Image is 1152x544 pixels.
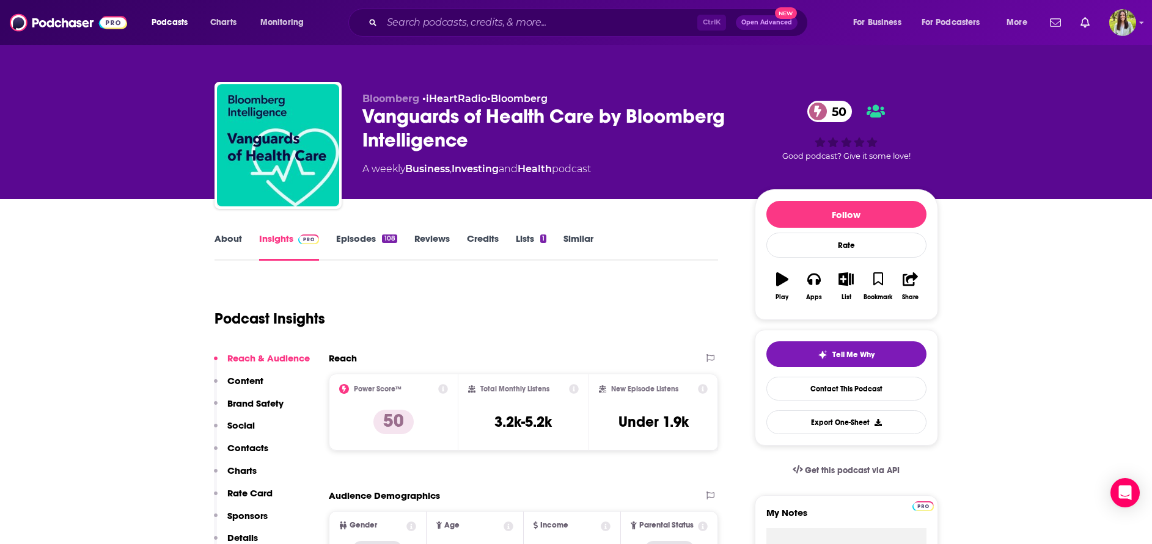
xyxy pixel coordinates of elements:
p: Rate Card [227,487,273,499]
a: Business [405,163,450,175]
p: Sponsors [227,510,268,521]
label: My Notes [766,507,926,528]
span: Charts [210,14,237,31]
img: Podchaser Pro [912,501,934,511]
div: Open Intercom Messenger [1110,478,1140,507]
img: User Profile [1109,9,1136,36]
div: A weekly podcast [362,162,591,176]
span: Get this podcast via API [805,465,900,476]
a: Contact This Podcast [766,377,926,401]
span: Tell Me Why [832,350,875,360]
span: Open Advanced [741,20,792,26]
button: Export One-Sheet [766,410,926,434]
p: Contacts [227,442,268,454]
span: • [487,93,548,104]
a: iHeartRadio [426,93,487,104]
button: Reach & Audience [214,352,310,375]
button: open menu [252,13,320,32]
button: tell me why sparkleTell Me Why [766,341,926,367]
button: open menu [143,13,204,32]
span: • [422,93,487,104]
img: Vanguards of Health Care by Bloomberg Intelligence [217,84,339,206]
button: Rate Card [214,487,273,510]
div: List [842,294,851,301]
a: Credits [467,233,499,261]
img: Podchaser Pro [298,234,320,244]
span: and [499,163,518,175]
button: open menu [845,13,917,32]
a: Bloomberg [491,93,548,104]
h2: Reach [329,352,357,364]
p: Social [227,419,255,431]
span: Parental Status [639,521,694,529]
p: Details [227,532,258,543]
a: Show notifications dropdown [1045,12,1066,33]
a: About [215,233,242,261]
a: Similar [563,233,593,261]
h3: 3.2k-5.2k [494,413,552,431]
span: Gender [350,521,377,529]
div: Bookmark [864,294,892,301]
span: Ctrl K [697,15,726,31]
a: Pro website [912,499,934,511]
div: 50Good podcast? Give it some love! [755,93,938,169]
img: tell me why sparkle [818,350,827,360]
a: Charts [202,13,244,32]
button: Share [894,264,926,308]
button: Content [214,375,263,397]
button: Brand Safety [214,397,284,420]
h2: New Episode Listens [611,385,678,393]
a: Investing [452,163,499,175]
span: Age [444,521,460,529]
a: Episodes108 [336,233,397,261]
h2: Audience Demographics [329,490,440,501]
p: Brand Safety [227,397,284,409]
button: open menu [914,13,998,32]
a: Get this podcast via API [783,455,910,485]
span: Monitoring [260,14,304,31]
h3: Under 1.9k [618,413,689,431]
span: For Business [853,14,901,31]
span: More [1007,14,1027,31]
div: Play [776,294,788,301]
h2: Power Score™ [354,385,402,393]
p: Reach & Audience [227,352,310,364]
input: Search podcasts, credits, & more... [382,13,697,32]
a: Lists1 [516,233,546,261]
span: , [450,163,452,175]
button: open menu [998,13,1043,32]
div: 108 [382,234,397,243]
img: Podchaser - Follow, Share and Rate Podcasts [10,11,127,34]
span: New [775,7,797,19]
p: 50 [373,410,414,434]
button: List [830,264,862,308]
div: Search podcasts, credits, & more... [360,9,820,37]
a: Health [518,163,552,175]
p: Charts [227,465,257,476]
button: Bookmark [862,264,894,308]
button: Charts [214,465,257,487]
button: Social [214,419,255,442]
button: Follow [766,201,926,228]
span: Good podcast? Give it some love! [782,151,911,161]
div: 1 [540,234,546,243]
p: Content [227,375,263,386]
span: Podcasts [152,14,188,31]
a: 50 [807,101,853,122]
h2: Total Monthly Listens [480,385,549,393]
span: For Podcasters [922,14,980,31]
div: Rate [766,233,926,258]
span: Income [540,521,568,529]
button: Apps [798,264,830,308]
button: Contacts [214,442,268,465]
a: InsightsPodchaser Pro [259,233,320,261]
div: Apps [806,294,822,301]
button: Play [766,264,798,308]
a: Reviews [414,233,450,261]
div: Share [902,294,919,301]
span: Logged in as meaghanyoungblood [1109,9,1136,36]
button: Open AdvancedNew [736,15,798,30]
button: Show profile menu [1109,9,1136,36]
